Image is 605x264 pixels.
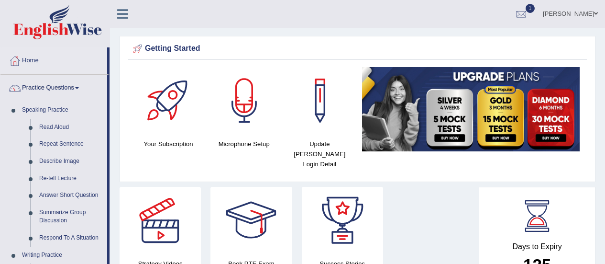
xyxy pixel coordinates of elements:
a: Speaking Practice [18,102,107,119]
h4: Microphone Setup [211,139,277,149]
div: Getting Started [131,42,584,56]
a: Re-tell Lecture [35,170,107,187]
a: Respond To A Situation [35,230,107,247]
a: Read Aloud [35,119,107,136]
img: small5.jpg [362,67,580,151]
a: Summarize Group Discussion [35,204,107,230]
h4: Your Subscription [135,139,201,149]
h4: Update [PERSON_NAME] Login Detail [286,139,352,169]
a: Practice Questions [0,75,107,99]
a: Writing Practice [18,247,107,264]
a: Home [0,47,107,71]
a: Describe Image [35,153,107,170]
span: 1 [526,4,535,13]
h4: Days to Expiry [490,242,584,251]
a: Repeat Sentence [35,136,107,153]
a: Answer Short Question [35,187,107,204]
